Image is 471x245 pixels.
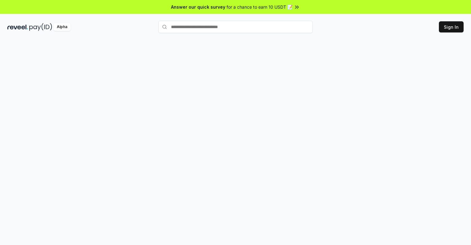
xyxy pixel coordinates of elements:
[439,21,464,32] button: Sign In
[7,23,28,31] img: reveel_dark
[53,23,71,31] div: Alpha
[29,23,52,31] img: pay_id
[227,4,293,10] span: for a chance to earn 10 USDT 📝
[171,4,225,10] span: Answer our quick survey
